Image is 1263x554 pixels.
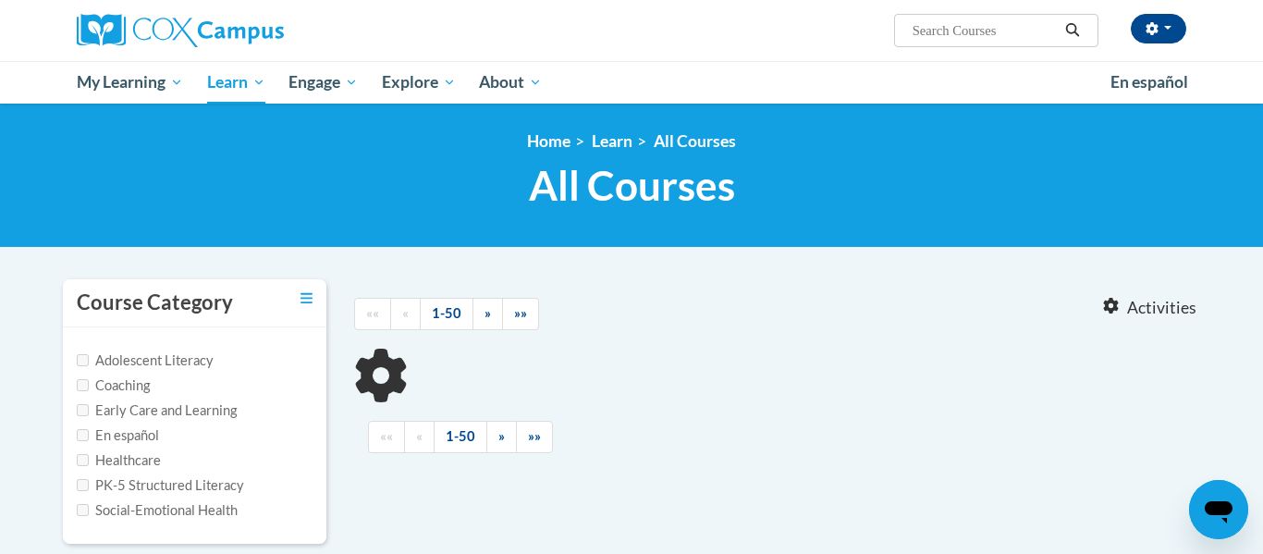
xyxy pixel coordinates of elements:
a: Home [527,131,570,151]
input: Search Courses [911,19,1059,42]
a: End [516,421,553,453]
span: « [402,305,409,321]
a: End [502,298,539,330]
button: Account Settings [1131,14,1186,43]
iframe: Button to launch messaging window [1189,480,1248,539]
label: PK-5 Structured Literacy [77,475,244,496]
a: About [468,61,555,104]
label: Early Care and Learning [77,400,237,421]
img: Cox Campus [77,14,284,47]
a: Explore [370,61,468,104]
a: My Learning [65,61,195,104]
a: 1-50 [420,298,473,330]
span: » [498,428,505,444]
span: All Courses [529,161,735,210]
span: «« [380,428,393,444]
a: Next [472,298,503,330]
a: Learn [195,61,277,104]
a: Engage [276,61,370,104]
a: 1-50 [434,421,487,453]
a: Begining [368,421,405,453]
h3: Course Category [77,289,233,317]
span: «« [366,305,379,321]
a: Previous [404,421,435,453]
label: Healthcare [77,450,161,471]
input: Checkbox for Options [77,504,89,516]
label: En español [77,425,159,446]
a: En español [1098,63,1200,102]
span: » [484,305,491,321]
span: About [479,71,542,93]
input: Checkbox for Options [77,454,89,466]
a: Begining [354,298,391,330]
span: « [416,428,423,444]
label: Adolescent Literacy [77,351,214,371]
span: Learn [207,71,265,93]
label: Coaching [77,375,150,396]
input: Checkbox for Options [77,429,89,441]
span: Activities [1127,298,1196,318]
a: Toggle collapse [300,289,313,309]
input: Checkbox for Options [77,379,89,391]
input: Checkbox for Options [77,404,89,416]
button: Search [1059,19,1086,42]
a: Learn [592,131,632,151]
span: »» [514,305,527,321]
span: Explore [382,71,456,93]
a: Cox Campus [77,14,428,47]
span: »» [528,428,541,444]
span: En español [1110,72,1188,92]
span: My Learning [77,71,183,93]
a: All Courses [654,131,736,151]
span: Engage [288,71,358,93]
input: Checkbox for Options [77,354,89,366]
div: Main menu [49,61,1214,104]
a: Next [486,421,517,453]
input: Checkbox for Options [77,479,89,491]
a: Previous [390,298,421,330]
label: Social-Emotional Health [77,500,238,521]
